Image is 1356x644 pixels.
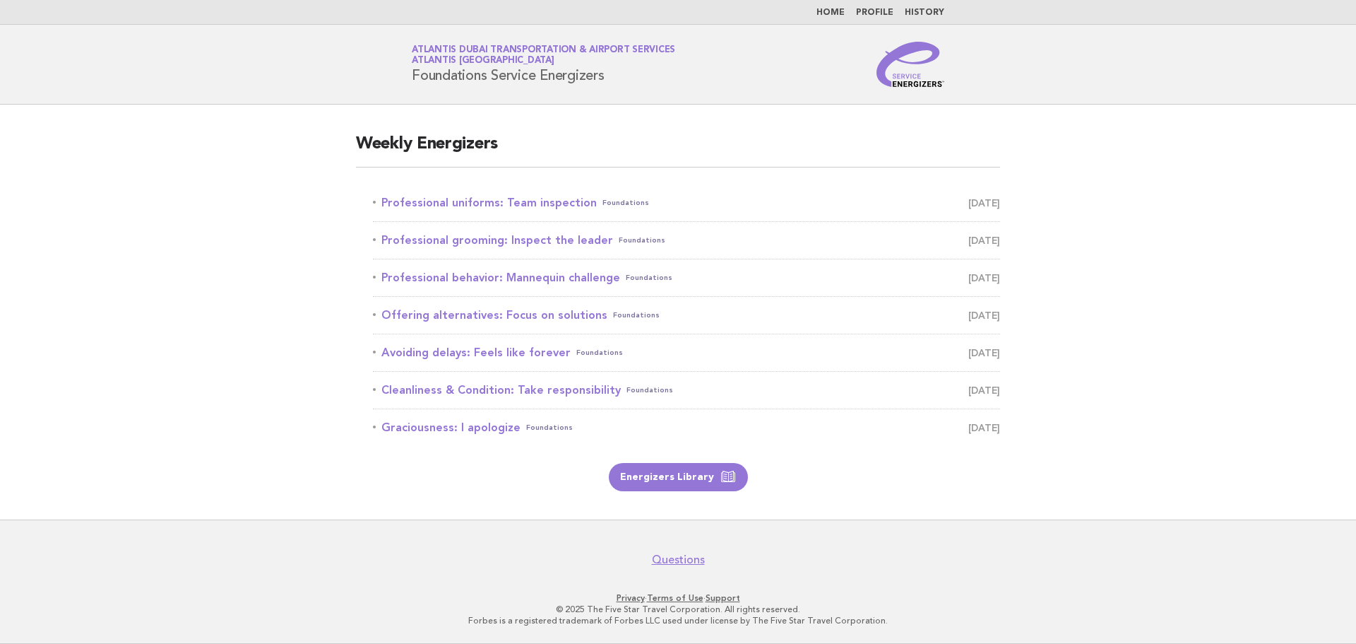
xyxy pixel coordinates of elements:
a: Professional behavior: Mannequin challengeFoundations [DATE] [373,268,1000,288]
a: Professional grooming: Inspect the leaderFoundations [DATE] [373,230,1000,250]
a: Support [706,593,740,603]
a: History [905,8,944,17]
span: [DATE] [968,193,1000,213]
span: [DATE] [968,268,1000,288]
h2: Weekly Energizers [356,133,1000,168]
span: [DATE] [968,305,1000,325]
a: Avoiding delays: Feels like foreverFoundations [DATE] [373,343,1000,363]
p: © 2025 The Five Star Travel Corporation. All rights reserved. [246,604,1110,615]
a: Atlantis Dubai Transportation & Airport ServicesAtlantis [GEOGRAPHIC_DATA] [412,45,675,65]
span: Foundations [576,343,623,363]
span: Foundations [602,193,649,213]
p: · · [246,592,1110,604]
a: Profile [856,8,893,17]
a: Graciousness: I apologizeFoundations [DATE] [373,418,1000,438]
img: Service Energizers [876,42,944,87]
a: Energizers Library [609,463,748,491]
a: Offering alternatives: Focus on solutionsFoundations [DATE] [373,305,1000,325]
span: [DATE] [968,418,1000,438]
a: Questions [652,553,705,567]
span: Foundations [626,380,673,400]
span: [DATE] [968,380,1000,400]
span: Foundations [613,305,660,325]
h1: Foundations Service Energizers [412,46,675,83]
a: Privacy [617,593,645,603]
a: Professional uniforms: Team inspectionFoundations [DATE] [373,193,1000,213]
a: Home [816,8,845,17]
span: Atlantis [GEOGRAPHIC_DATA] [412,57,554,66]
a: Cleanliness & Condition: Take responsibilityFoundations [DATE] [373,380,1000,400]
span: Foundations [526,418,573,438]
a: Terms of Use [647,593,703,603]
span: Foundations [626,268,672,288]
span: Foundations [619,230,665,250]
p: Forbes is a registered trademark of Forbes LLC used under license by The Five Star Travel Corpora... [246,615,1110,626]
span: [DATE] [968,343,1000,363]
span: [DATE] [968,230,1000,250]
